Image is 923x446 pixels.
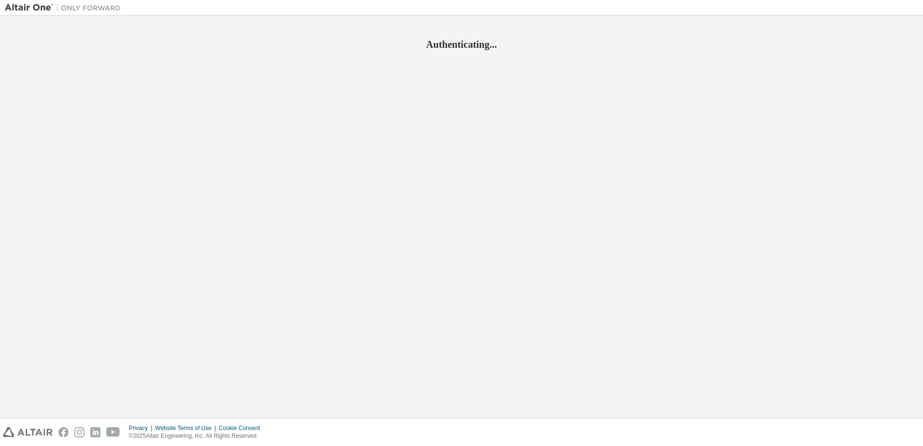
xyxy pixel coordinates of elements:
div: Website Terms of Use [155,424,219,432]
div: Cookie Consent [219,424,266,432]
img: Altair One [5,3,126,13]
img: instagram.svg [74,427,84,437]
img: facebook.svg [58,427,69,437]
img: youtube.svg [106,427,120,437]
img: altair_logo.svg [3,427,53,437]
div: Privacy [129,424,155,432]
h2: Authenticating... [5,38,918,51]
p: © 2025 Altair Engineering, Inc. All Rights Reserved. [129,432,266,440]
img: linkedin.svg [90,427,100,437]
